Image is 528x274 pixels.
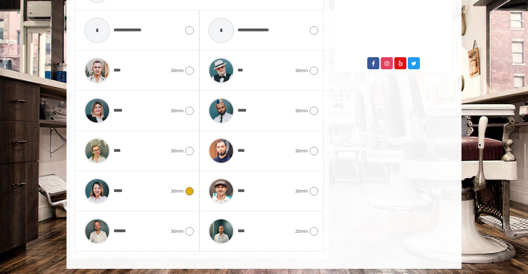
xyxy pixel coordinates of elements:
[171,228,184,235] span: 30min
[171,187,184,195] span: 30min
[171,67,184,74] span: 30min
[295,228,308,235] span: 20min
[295,147,308,154] span: 30min
[295,67,308,74] span: 30min
[171,107,184,114] span: 30min
[171,147,184,154] span: 30min
[295,187,308,195] span: 30min
[295,107,308,114] span: 30min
